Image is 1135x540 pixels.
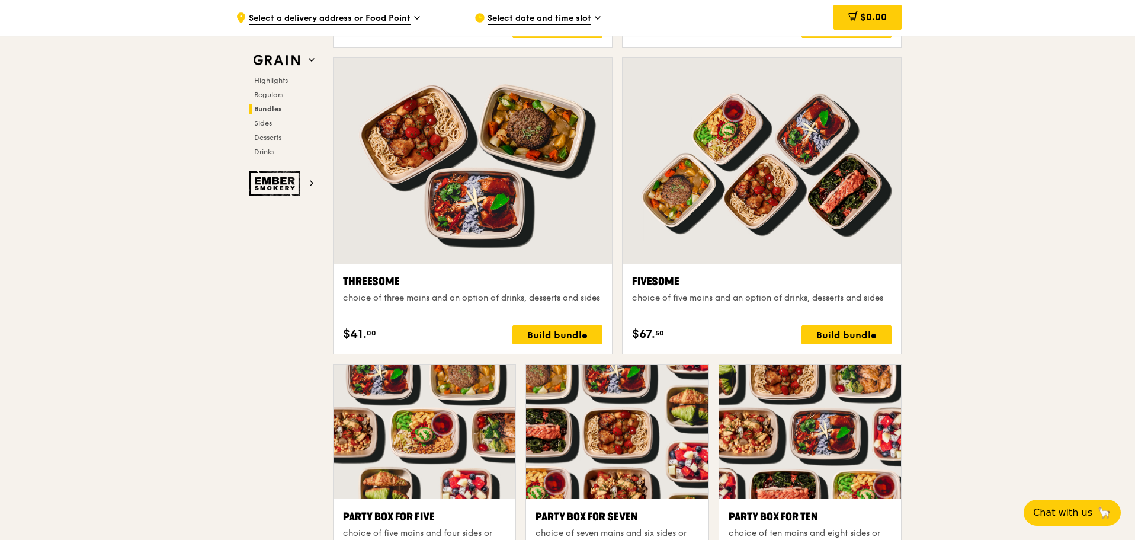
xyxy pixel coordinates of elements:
div: choice of three mains and an option of drinks, desserts and sides [343,292,602,304]
div: Threesome [343,273,602,290]
span: Highlights [254,76,288,85]
img: Ember Smokery web logo [249,171,304,196]
div: Build bundle [801,19,892,38]
div: Fivesome [632,273,892,290]
span: Regulars [254,91,283,99]
span: 00 [367,328,376,338]
span: $67. [632,325,655,343]
span: Bundles [254,105,282,113]
span: Desserts [254,133,281,142]
span: Chat with us [1033,506,1092,520]
div: Build bundle [512,325,602,344]
span: Select date and time slot [488,12,591,25]
span: 50 [655,328,664,338]
span: Select a delivery address or Food Point [249,12,411,25]
span: Drinks [254,148,274,156]
div: Build bundle [512,19,602,38]
div: Party Box for Ten [729,509,892,525]
div: Party Box for Five [343,509,506,525]
span: $0.00 [860,11,887,23]
div: Party Box for Seven [536,509,698,525]
div: Build bundle [801,325,892,344]
button: Chat with us🦙 [1024,500,1121,526]
div: choice of five mains and an option of drinks, desserts and sides [632,292,892,304]
span: 🦙 [1097,506,1111,520]
img: Grain web logo [249,50,304,71]
span: Sides [254,119,272,127]
span: $41. [343,325,367,343]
